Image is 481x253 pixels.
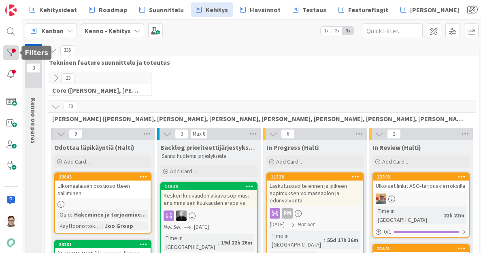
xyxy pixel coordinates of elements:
[270,231,324,249] div: Time in [GEOGRAPHIC_DATA]
[5,4,17,16] img: Visit kanbanzone.com
[102,221,103,230] span: :
[57,221,102,230] div: Käyttöönottokriittisyys
[5,237,17,249] img: avatar
[161,190,257,208] div: Kesken kuukauden alkava sopimus: ensimmäisen kuukauden eräpäivä
[334,2,393,17] a: Featureflagit
[396,2,464,17] a: [PERSON_NAME]
[387,129,401,139] span: 2
[376,193,386,204] img: BN
[276,158,302,165] span: Add Card...
[49,58,469,66] span: Tekninen feature suunnittelu ja toteutus
[55,173,151,198] div: 23045Ulkomaalaisen postiosoitteen salliminen
[362,23,423,38] input: Quick Filter...
[55,241,151,248] div: 23201
[206,5,228,15] span: Kehitys
[442,211,466,220] div: 22h 22m
[267,208,363,219] div: PM
[5,216,17,227] img: SM
[39,5,77,15] span: Kehitysideat
[85,27,131,35] b: Kenno - Kehitys
[441,211,442,220] span: :
[372,172,470,238] a: 23393Ulkoiset linkit ASO-tarjouskierroksillaBNTime in [GEOGRAPHIC_DATA]:22h 22m0/1
[373,193,469,204] div: BN
[271,174,363,180] div: 11538
[373,173,469,191] div: 23393Ulkoiset linkit ASO-tarjouskierroksilla
[343,27,353,35] span: 3x
[84,2,132,17] a: Roadmap
[267,181,363,206] div: Laskutusosoite ennen ja jälkeen sopimuksen voimassaolon ja edunvalvonta
[382,158,408,165] span: Add Card...
[25,2,82,17] a: Kehitysideat
[149,5,184,15] span: Suunnittelu
[64,102,77,111] span: 20
[64,158,90,165] span: Add Card...
[298,221,315,228] i: Not Set
[27,63,40,73] span: 3
[103,221,135,230] div: Joo Group
[99,5,127,15] span: Roadmap
[61,73,75,83] span: 23
[134,2,189,17] a: Suunnittelu
[410,5,459,15] span: [PERSON_NAME]
[373,181,469,191] div: Ulkoiset linkit ASO-tarjouskierroksilla
[302,5,326,15] span: Testaus
[219,238,254,247] div: 19d 22h 26m
[164,234,218,251] div: Time in [GEOGRAPHIC_DATA]
[332,27,343,35] span: 2x
[54,172,151,234] a: 23045Ulkomaalaisen postiosoitteen salliminenOsio:Hakeminen ja tarjoamine...Käyttöönottokriittisyy...
[373,173,469,181] div: 23393
[325,236,360,244] div: 55d 17h 36m
[164,223,181,230] i: Not Set
[170,168,196,175] span: Add Card...
[372,143,421,151] span: In Review (Halti)
[250,5,281,15] span: Havainnot
[373,245,469,252] div: 21541
[376,206,441,224] div: Time in [GEOGRAPHIC_DATA]
[59,174,151,180] div: 23045
[218,238,219,247] span: :
[281,129,295,139] span: 6
[321,27,332,35] span: 1x
[324,236,325,244] span: :
[60,45,74,55] span: 335
[373,227,469,237] div: 0/1
[266,143,319,151] span: In Progress (Halti
[267,173,363,181] div: 11538
[57,210,71,219] div: Osio
[384,227,392,236] span: 0 / 1
[194,223,209,231] span: [DATE]
[59,242,151,247] div: 23201
[377,174,469,180] div: 23393
[72,210,148,219] div: Hakeminen ja tarjoamine...
[69,129,83,139] span: 9
[55,173,151,181] div: 23045
[377,246,469,251] div: 21541
[161,210,257,221] div: MV
[161,183,257,190] div: 11540
[162,153,256,159] p: Sanna huolehtii järjestyksestä
[55,181,151,198] div: Ulkomaalaisen postiosoitteen salliminen
[41,26,64,36] span: Kanban
[282,208,293,219] div: PM
[348,5,388,15] span: Featureflagit
[52,86,141,94] span: Core (Pasi, Jussi, JaakkoHä, Jyri, Leo, MikkoK, Väinö, MattiH)
[54,143,134,151] span: Odottaa läpikäyntiä (Halti)
[161,183,257,208] div: 11540Kesken kuukauden alkava sopimus: ensimmäisen kuukauden eräpäivä
[267,173,363,206] div: 11538Laskutusosoite ennen ja jälkeen sopimuksen voimassaolon ja edunvalvonta
[270,220,285,229] span: [DATE]
[176,210,187,221] img: MV
[193,132,205,136] div: Max 8
[165,184,257,189] div: 11540
[288,2,331,17] a: Testaus
[71,210,72,219] span: :
[175,129,189,139] span: 3
[52,115,466,123] span: Halti (Sebastian, VilleH, Riikka, Antti, MikkoV, PetriH, PetriM)
[160,143,258,151] span: Backlog prioriteettijärjestyksessä (Halti)
[25,49,48,57] h5: Filters
[30,98,38,144] span: Kenno on paras
[235,2,285,17] a: Havainnot
[191,2,233,17] a: Kehitys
